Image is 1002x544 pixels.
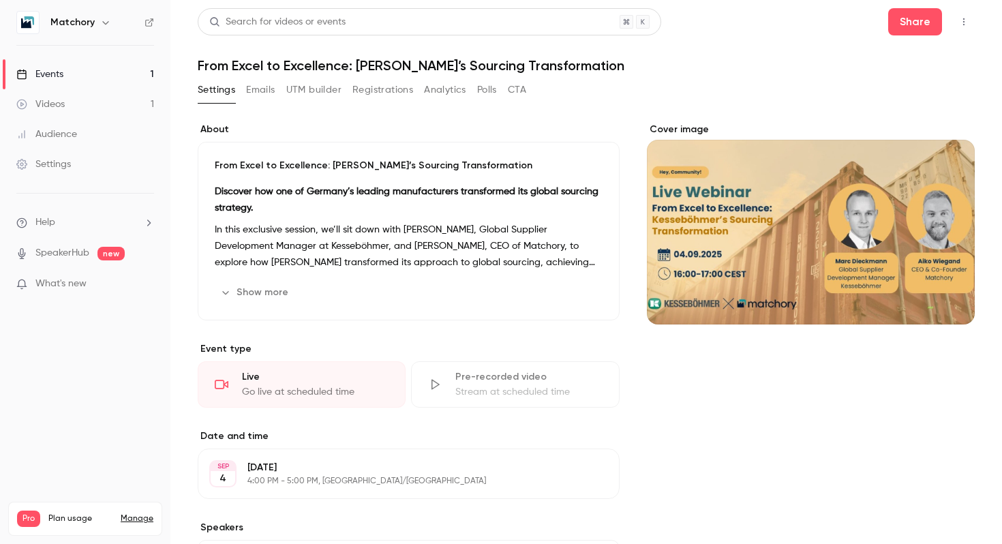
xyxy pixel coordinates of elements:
[198,361,406,408] div: LiveGo live at scheduled time
[35,215,55,230] span: Help
[16,97,65,111] div: Videos
[215,282,297,303] button: Show more
[198,57,975,74] h1: From Excel to Excellence: [PERSON_NAME]’s Sourcing Transformation
[198,79,235,101] button: Settings
[219,472,226,485] p: 4
[16,157,71,171] div: Settings
[215,159,603,172] p: From Excel to Excellence: [PERSON_NAME]’s Sourcing Transformation
[121,513,153,524] a: Manage
[647,123,975,136] label: Cover image
[209,15,346,29] div: Search for videos or events
[198,123,620,136] label: About
[246,79,275,101] button: Emails
[17,12,39,33] img: Matchory
[455,370,602,384] div: Pre-recorded video
[242,385,389,399] div: Go live at scheduled time
[198,429,620,443] label: Date and time
[477,79,497,101] button: Polls
[16,127,77,141] div: Audience
[247,461,547,474] p: [DATE]
[647,123,975,324] section: Cover image
[215,222,603,271] p: In this exclusive session, we’ll sit down with [PERSON_NAME], Global Supplier Development Manager...
[17,511,40,527] span: Pro
[424,79,466,101] button: Analytics
[411,361,619,408] div: Pre-recorded videoStream at scheduled time
[48,513,112,524] span: Plan usage
[286,79,341,101] button: UTM builder
[35,246,89,260] a: SpeakerHub
[211,462,235,471] div: SEP
[16,215,154,230] li: help-dropdown-opener
[215,187,598,213] strong: Discover how one of Germany’s leading manufacturers transformed its global sourcing strategy.
[242,370,389,384] div: Live
[35,277,87,291] span: What's new
[247,476,547,487] p: 4:00 PM - 5:00 PM, [GEOGRAPHIC_DATA]/[GEOGRAPHIC_DATA]
[888,8,942,35] button: Share
[455,385,602,399] div: Stream at scheduled time
[198,342,620,356] p: Event type
[16,67,63,81] div: Events
[508,79,526,101] button: CTA
[50,16,95,29] h6: Matchory
[97,247,125,260] span: new
[198,521,620,534] label: Speakers
[352,79,413,101] button: Registrations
